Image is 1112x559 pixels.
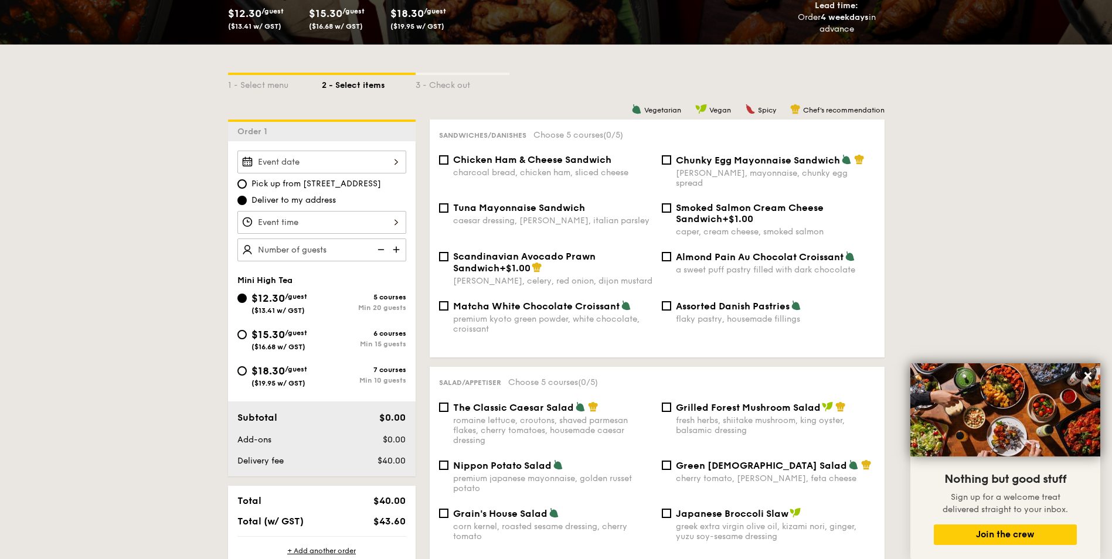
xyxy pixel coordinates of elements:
[508,377,598,387] span: Choose 5 courses
[944,472,1066,486] span: Nothing but good stuff
[662,509,671,518] input: Japanese Broccoli Slawgreek extra virgin olive oil, kizami nori, ginger, yuzu soy-sesame dressing
[390,7,424,20] span: $18.30
[854,154,865,165] img: icon-chef-hat.a58ddaea.svg
[676,508,788,519] span: Japanese Broccoli Slaw
[453,521,652,541] div: corn kernel, roasted sesame dressing, cherry tomato
[251,343,305,351] span: ($16.68 w/ GST)
[342,7,365,15] span: /guest
[676,155,840,166] span: Chunky Egg Mayonnaise Sandwich
[578,377,598,387] span: (0/5)
[790,104,801,114] img: icon-chef-hat.a58ddaea.svg
[237,330,247,339] input: $15.30/guest($16.68 w/ GST)6 coursesMin 15 guests
[676,202,824,224] span: Smoked Salmon Cream Cheese Sandwich
[453,154,611,165] span: Chicken Ham & Cheese Sandwich
[644,106,681,114] span: Vegetarian
[285,365,307,373] span: /guest
[251,379,305,387] span: ($19.95 w/ GST)
[439,509,448,518] input: Grain's House Saladcorn kernel, roasted sesame dressing, cherry tomato
[322,376,406,384] div: Min 10 guests
[662,252,671,261] input: Almond Pain Au Chocolat Croissanta sweet puff pastry filled with dark chocolate
[285,292,307,301] span: /guest
[371,238,389,261] img: icon-reduce.1d2dbef1.svg
[439,252,448,261] input: Scandinavian Avocado Prawn Sandwich+$1.00[PERSON_NAME], celery, red onion, dijon mustard
[237,516,304,527] span: Total (w/ GST)
[251,306,305,315] span: ($13.41 w/ GST)
[383,435,406,445] span: $0.00
[237,366,247,376] input: $18.30/guest($19.95 w/ GST)7 coursesMin 10 guests
[237,151,406,173] input: Event date
[532,262,542,272] img: icon-chef-hat.a58ddaea.svg
[228,75,322,91] div: 1 - Select menu
[943,492,1068,514] span: Sign up for a welcome treat delivered straight to your inbox.
[499,263,531,274] span: +$1.00
[621,300,631,311] img: icon-vegetarian.fe4039eb.svg
[910,363,1100,456] img: DSC07876-Edit02-Large.jpeg
[439,203,448,213] input: Tuna Mayonnaise Sandwichcaesar dressing, [PERSON_NAME], italian parsley
[575,401,586,412] img: icon-vegetarian.fe4039eb.svg
[439,155,448,165] input: Chicken Ham & Cheese Sandwichcharcoal bread, chicken ham, sliced cheese
[237,294,247,303] input: $12.30/guest($13.41 w/ GST)5 coursesMin 20 guests
[237,456,284,466] span: Delivery fee
[237,196,247,205] input: Deliver to my address
[439,301,448,311] input: Matcha White Chocolate Croissantpremium kyoto green powder, white chocolate, croissant
[745,104,756,114] img: icon-spicy.37a8142b.svg
[533,130,623,140] span: Choose 5 courses
[676,402,821,413] span: Grilled Forest Mushroom Salad
[237,179,247,189] input: Pick up from [STREET_ADDRESS]
[439,131,526,139] span: Sandwiches/Danishes
[676,227,875,237] div: caper, cream cheese, smoked salmon
[251,364,285,377] span: $18.30
[309,7,342,20] span: $15.30
[439,403,448,412] input: The Classic Caesar Saladromaine lettuce, croutons, shaved parmesan flakes, cherry tomatoes, house...
[603,130,623,140] span: (0/5)
[676,314,875,324] div: flaky pastry, housemade fillings
[390,22,444,30] span: ($19.95 w/ GST)
[416,75,509,91] div: 3 - Check out
[261,7,284,15] span: /guest
[237,412,277,423] span: Subtotal
[251,328,285,341] span: $15.30
[722,213,753,224] span: +$1.00
[251,178,381,190] span: Pick up from [STREET_ADDRESS]
[662,203,671,213] input: Smoked Salmon Cream Cheese Sandwich+$1.00caper, cream cheese, smoked salmon
[676,301,790,312] span: Assorted Danish Pastries
[237,495,261,506] span: Total
[1079,366,1097,385] button: Close
[389,238,406,261] img: icon-add.58712e84.svg
[453,460,552,471] span: Nippon Potato Salad
[790,507,801,518] img: icon-vegan.f8ff3823.svg
[237,211,406,234] input: Event time
[439,461,448,470] input: Nippon Potato Saladpremium japanese mayonnaise, golden russet potato
[228,22,281,30] span: ($13.41 w/ GST)
[285,329,307,337] span: /guest
[841,154,852,165] img: icon-vegetarian.fe4039eb.svg
[453,202,585,213] span: Tuna Mayonnaise Sandwich
[424,7,446,15] span: /guest
[237,546,406,555] div: + Add another order
[373,516,406,527] span: $43.60
[237,275,293,285] span: Mini High Tea
[373,495,406,506] span: $40.00
[237,238,406,261] input: Number of guests
[822,401,834,412] img: icon-vegan.f8ff3823.svg
[453,473,652,493] div: premium japanese mayonnaise, golden russet potato
[378,456,406,466] span: $40.00
[676,265,875,275] div: a sweet puff pastry filled with dark chocolate
[453,276,652,286] div: [PERSON_NAME], celery, red onion, dijon mustard
[676,415,875,435] div: fresh herbs, shiitake mushroom, king oyster, balsamic dressing
[815,1,858,11] span: Lead time:
[322,75,416,91] div: 2 - Select items
[453,508,548,519] span: Grain's House Salad
[228,7,261,20] span: $12.30
[676,460,847,471] span: Green [DEMOGRAPHIC_DATA] Salad
[934,524,1077,545] button: Join the crew
[676,168,875,188] div: [PERSON_NAME], mayonnaise, chunky egg spread
[676,251,844,263] span: Almond Pain Au Chocolat Croissant
[662,403,671,412] input: Grilled Forest Mushroom Saladfresh herbs, shiitake mushroom, king oyster, balsamic dressing
[251,195,336,206] span: Deliver to my address
[453,251,596,274] span: Scandinavian Avocado Prawn Sandwich
[322,340,406,348] div: Min 15 guests
[676,521,875,541] div: greek extra virgin olive oil, kizami nori, ginger, yuzu soy-sesame dressing
[379,412,406,423] span: $0.00
[631,104,642,114] img: icon-vegetarian.fe4039eb.svg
